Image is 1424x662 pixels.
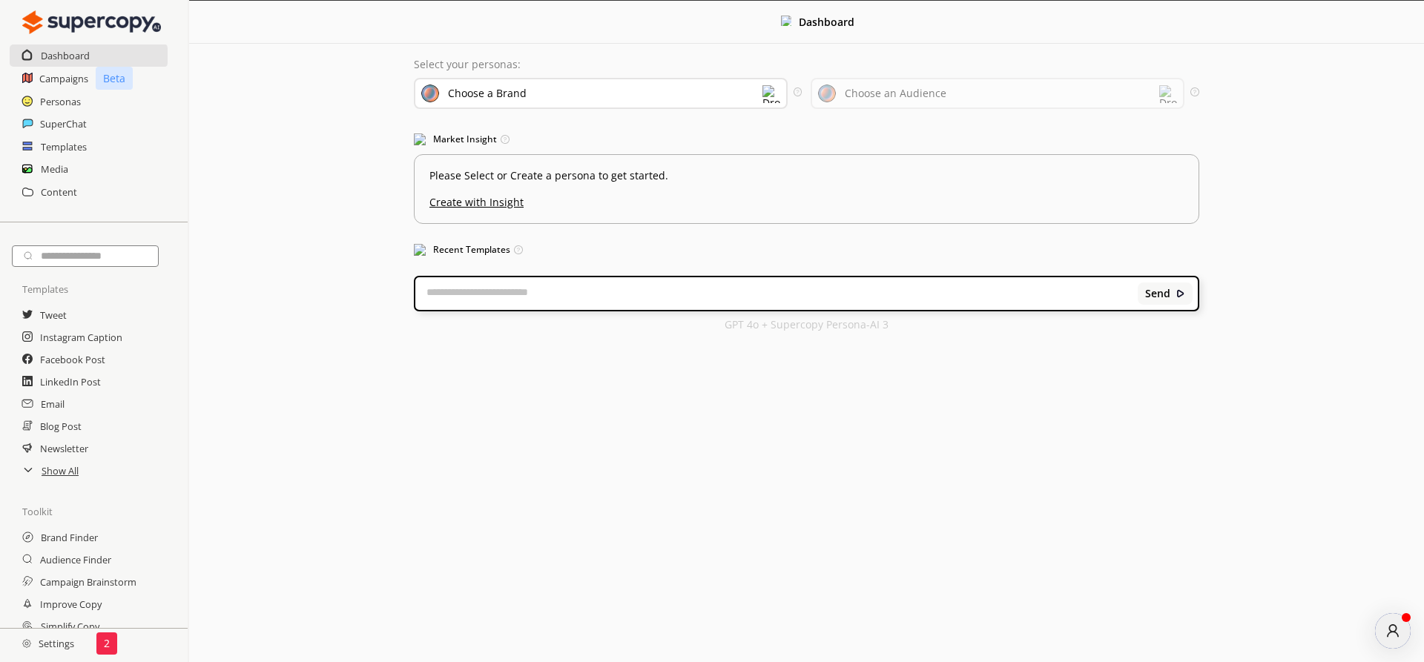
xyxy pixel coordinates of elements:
[448,87,527,99] div: Choose a Brand
[725,319,889,331] p: GPT 4o + Supercopy Persona-AI 3
[414,244,426,256] img: Popular Templates
[762,85,780,103] img: Dropdown Icon
[781,16,791,26] img: Close
[22,7,161,37] img: Close
[414,59,1199,70] p: Select your personas:
[40,326,122,348] a: Instagram Caption
[1375,613,1411,649] button: atlas-launcher
[41,136,87,158] a: Templates
[41,615,99,638] a: Simplify Copy
[818,85,836,102] img: Audience Icon
[40,304,67,326] a: Tweet
[1375,613,1411,649] div: atlas-message-author-avatar
[794,87,802,96] img: Tooltip Icon
[40,593,102,615] a: Improve Copy
[40,415,82,437] a: Blog Post
[42,460,79,482] a: Show All
[421,85,439,102] img: Brand Icon
[40,549,111,571] a: Audience Finder
[429,189,1184,208] u: Create with Insight
[41,393,65,415] a: Email
[799,15,854,29] b: Dashboard
[40,90,81,113] a: Personas
[845,87,946,99] div: Choose an Audience
[414,133,426,145] img: Market Insight
[40,348,105,371] a: Facebook Post
[40,437,88,460] a: Newsletter
[96,67,133,90] p: Beta
[1176,288,1186,299] img: Close
[514,245,523,254] img: Tooltip Icon
[40,571,136,593] a: Campaign Brainstorm
[40,371,101,393] a: LinkedIn Post
[1145,288,1170,299] b: Send
[40,113,87,135] a: SuperChat
[41,158,68,180] a: Media
[41,526,98,549] a: Brand Finder
[429,170,1184,182] p: Please Select or Create a persona to get started.
[39,67,88,90] a: Campaigns
[414,239,1199,261] h3: Recent Templates
[22,639,31,648] img: Close
[501,135,510,144] img: Tooltip Icon
[41,44,90,67] a: Dashboard
[104,638,110,649] p: 2
[414,128,1199,150] h3: Market Insight
[41,181,77,203] a: Content
[1190,87,1199,96] img: Tooltip Icon
[1159,85,1177,103] img: Dropdown Icon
